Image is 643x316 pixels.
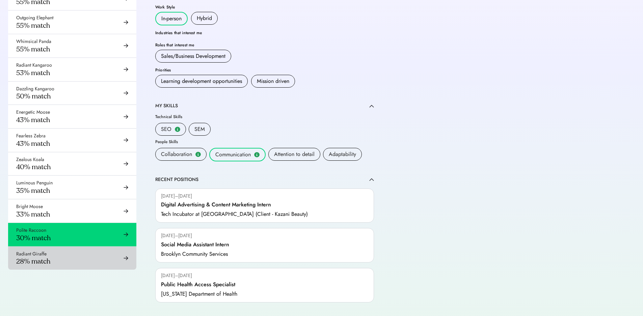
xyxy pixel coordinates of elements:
[161,193,192,200] div: [DATE]–[DATE]
[161,250,228,258] div: Brooklyn Community Services
[161,272,192,279] div: [DATE]–[DATE]
[16,45,50,53] div: 55% match
[16,86,54,92] div: Dazzling Kangaroo
[16,156,44,163] div: Zealous Koala
[16,234,51,242] div: 30% match
[155,68,374,72] div: Priorities
[155,103,178,109] div: MY SKILLS
[161,290,237,298] div: [US_STATE] Department of Health
[197,14,212,22] div: Hybrid
[155,140,178,144] div: People Skills
[16,139,50,148] div: 43% match
[16,257,50,266] div: 28% match
[16,186,50,195] div: 35% match
[161,52,225,60] div: Sales/Business Development
[124,185,128,190] img: arrow-right-black.svg
[195,152,201,157] img: info-green.svg
[16,133,46,139] div: Fearless Zebra
[16,92,51,100] div: 50% match
[161,77,242,85] div: Learning development opportunities
[155,5,374,9] div: Work Style
[124,161,128,166] img: arrow-right-black.svg
[16,69,50,77] div: 53% match
[124,67,128,72] img: arrow-right-black.svg
[175,127,181,132] img: info-green.svg
[155,176,198,183] div: RECENT POSITIONS
[215,151,251,159] div: Communication
[124,91,128,95] img: arrow-right-black.svg
[16,116,50,124] div: 43% match
[161,150,192,158] div: Collaboration
[257,77,289,85] div: Mission driven
[16,227,46,234] div: Polite Raccoon
[124,138,128,142] img: arrow-right-black.svg
[329,150,356,158] div: Adaptability
[161,201,271,209] div: Digital Advertising & Content Marketing Intern
[161,125,171,133] div: SEO
[124,20,128,25] img: arrow-right-black.svg
[16,163,51,171] div: 40% match
[369,178,374,181] img: caret-up.svg
[124,43,128,48] img: arrow-right-black.svg
[16,62,52,69] div: Radiant Kangaroo
[161,241,229,249] div: Social Media Assistant Intern
[274,150,315,158] div: Attention to detail
[124,232,128,237] img: arrow-right-black.svg
[16,210,50,219] div: 33% match
[16,38,51,45] div: Whimsical Panda
[124,209,128,213] img: arrow-right-black.svg
[155,31,374,35] div: Industries that interest me
[161,232,192,239] div: [DATE]–[DATE]
[155,115,182,119] div: Technical Skills
[369,105,374,108] img: caret-up.svg
[124,256,128,261] img: arrow-right-black.svg
[155,43,374,47] div: Roles that interest me
[161,15,182,23] div: In-person
[16,251,47,257] div: Radiant Giraffe
[254,152,260,158] img: info-green.svg
[16,203,43,210] div: Bright Moose
[16,21,50,30] div: 55% match
[16,180,53,186] div: Luminous Penguin
[161,210,308,218] div: Tech Incubator at [GEOGRAPHIC_DATA] (Client - Kazani Beauty)
[194,125,205,133] div: SEM
[124,114,128,119] img: arrow-right-black.svg
[161,280,235,289] div: Public Health Access Specialist
[16,15,53,21] div: Outgoing Elephant
[16,109,50,116] div: Energetic Moose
